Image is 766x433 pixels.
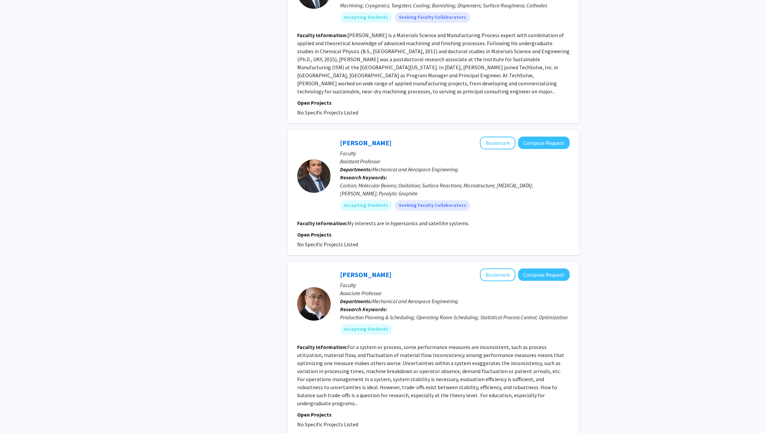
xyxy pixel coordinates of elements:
fg-read-more: [PERSON_NAME] is a Materials Science and Manufacturing Process expert with combination of applied... [297,32,570,95]
b: Departments: [340,298,372,305]
div: Carbon; Molecular Beams; Oxidation; Surface Reactions; Microstructure; [MEDICAL_DATA]; [PERSON_NA... [340,181,570,197]
p: Faculty [340,149,570,157]
b: Research Keywords: [340,306,387,313]
fg-read-more: For a system or process, some performance measures are inconsistent, such as process utilization,... [297,344,564,407]
p: Open Projects [297,231,570,239]
a: [PERSON_NAME] [340,270,392,279]
p: Open Projects [297,411,570,419]
span: Mechanical and Aerospace Engineering [372,166,458,173]
p: Associate Professor [340,289,570,297]
mat-chip: Accepting Students [340,324,392,335]
div: Machining; Cryogenics; Tungsten; Cooling; Burnishing; Dispensers; Surface Roughness; Cathodes [340,1,570,9]
mat-chip: Seeking Faculty Collaborators [395,200,470,211]
mat-chip: Seeking Faculty Collaborators [395,12,470,23]
b: Faculty Information: [297,344,347,350]
button: Add Wei Li to Bookmarks [480,268,515,281]
span: No Specific Projects Listed [297,241,358,248]
p: Assistant Professor [340,157,570,165]
b: Departments: [340,166,372,173]
span: No Specific Projects Listed [297,421,358,428]
div: Production Planning & Scheduling; Operating Room Scheduling; Statistical Process Control; Optimiz... [340,313,570,321]
fg-read-more: My interests are in hypersonics and satellite systems. [347,220,469,227]
span: No Specific Projects Listed [297,109,358,116]
span: Mechanical and Aerospace Engineering [372,298,458,305]
button: Add Savio Poovathingal to Bookmarks [480,137,515,149]
a: [PERSON_NAME] [340,139,392,147]
mat-chip: Accepting Students [340,200,392,211]
p: Faculty [340,281,570,289]
b: Faculty Information: [297,220,347,227]
b: Faculty Information: [297,32,347,38]
iframe: Chat [5,403,28,428]
b: Research Keywords: [340,174,387,181]
button: Compose Request to Savio Poovathingal [518,137,570,149]
p: Open Projects [297,99,570,107]
button: Compose Request to Wei Li [518,268,570,281]
mat-chip: Accepting Students [340,12,392,23]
